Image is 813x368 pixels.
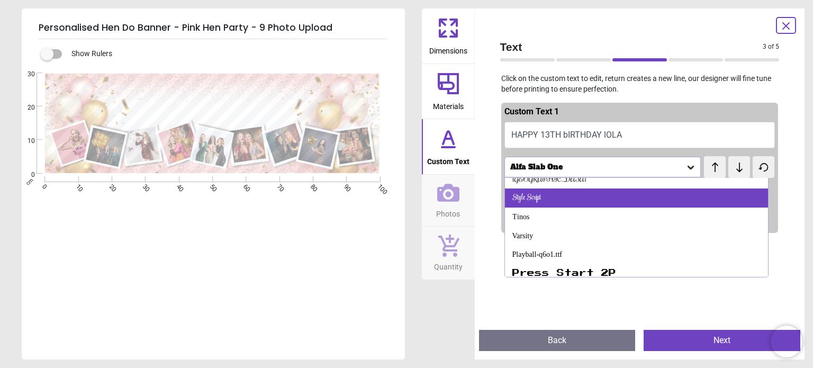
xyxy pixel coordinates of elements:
p: Click on the custom text to edit, return creates a new line, our designer will fine tune before p... [492,74,788,94]
div: Tinos [512,212,529,222]
span: Custom Text 1 [504,106,559,116]
button: Back [479,330,636,351]
div: Alfa Slab One [509,163,686,172]
iframe: Brevo live chat [771,326,802,357]
h5: Personalised Hen Do Banner - Pink Hen Party - 9 Photo Upload [39,17,388,39]
button: Photos [422,175,475,227]
span: 20 [15,103,35,112]
button: Next [644,330,800,351]
div: Varsity [512,231,534,241]
span: Quantity [434,257,463,273]
span: Dimensions [429,41,467,57]
span: 3 of 5 [763,42,779,51]
button: Quantity [422,227,475,280]
button: Dimensions [422,8,475,64]
div: Playball-q6o1.ttf [512,249,563,260]
button: Materials [422,64,475,119]
span: 0 [15,170,35,179]
div: Press Start 2P [512,268,616,279]
span: Photos [436,204,460,220]
span: 10 [15,137,35,146]
span: Materials [433,96,464,112]
span: Custom Text [427,151,469,167]
span: Text [500,39,763,55]
div: Show Rulers [47,48,405,60]
button: HAPPY 13TH bIRTHDAY lOLA [504,122,775,148]
span: 30 [15,70,35,79]
button: Custom Text [422,119,475,174]
div: [GEOGRAPHIC_DATA] [512,174,586,185]
div: Style Script [512,193,541,203]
